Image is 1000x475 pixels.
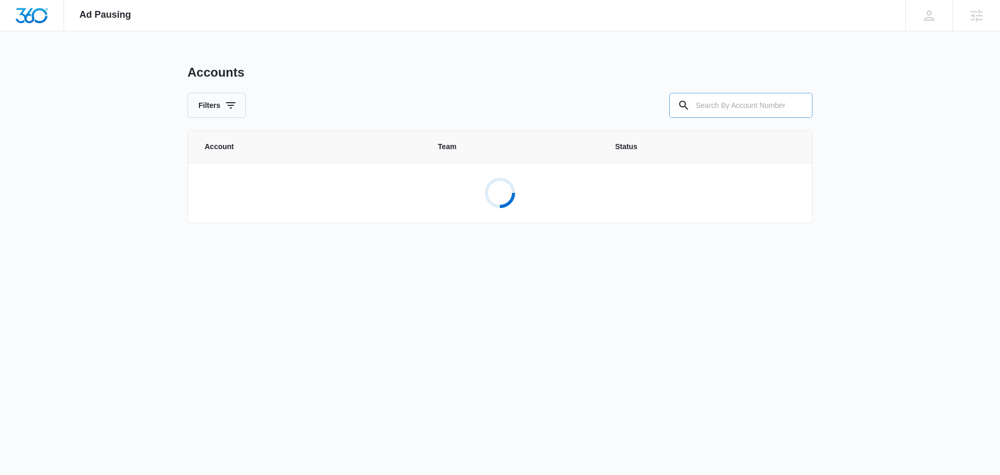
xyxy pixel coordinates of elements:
[187,93,246,118] button: Filters
[669,93,813,118] input: Search By Account Number
[205,141,413,152] span: Account
[80,9,131,20] span: Ad Pausing
[615,141,795,152] span: Status
[187,65,244,80] h1: Accounts
[438,141,590,152] span: Team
